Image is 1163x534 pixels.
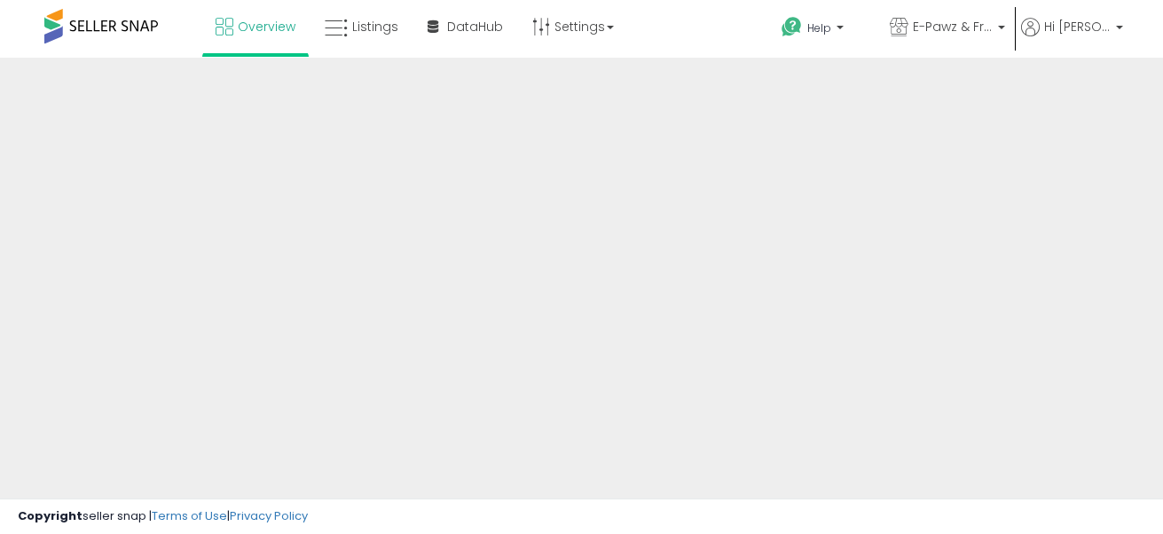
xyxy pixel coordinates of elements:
[913,18,993,35] span: E-Pawz & Friends
[230,507,308,524] a: Privacy Policy
[807,20,831,35] span: Help
[447,18,503,35] span: DataHub
[352,18,398,35] span: Listings
[152,507,227,524] a: Terms of Use
[238,18,295,35] span: Overview
[1044,18,1111,35] span: Hi [PERSON_NAME]
[18,508,308,525] div: seller snap | |
[767,3,874,58] a: Help
[1021,18,1123,58] a: Hi [PERSON_NAME]
[18,507,83,524] strong: Copyright
[781,16,803,38] i: Get Help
